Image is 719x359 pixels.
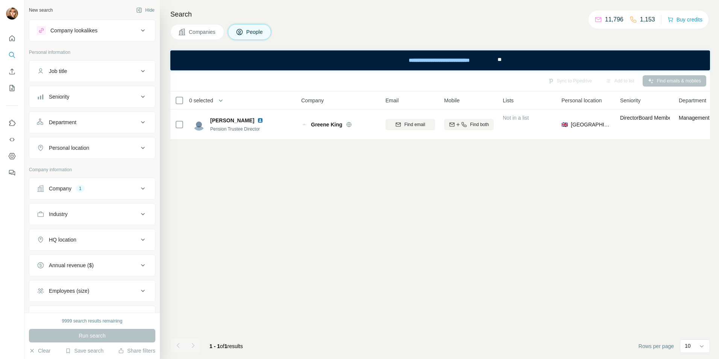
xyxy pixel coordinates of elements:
button: Enrich CSV [6,65,18,78]
button: Save search [65,347,103,354]
div: Company [49,185,71,192]
button: Company1 [29,179,155,198]
iframe: Banner [170,50,710,70]
div: Personal location [49,144,89,152]
span: Personal location [561,97,602,104]
span: Mobile [444,97,460,104]
button: Quick start [6,32,18,45]
img: Logo of Greene King [301,122,307,128]
button: Feedback [6,166,18,179]
span: Director Board Member [620,115,673,121]
button: My lists [6,81,18,95]
span: Rows per page [639,342,674,350]
p: Company information [29,166,155,173]
span: [GEOGRAPHIC_DATA] [571,121,611,128]
button: Company lookalikes [29,21,155,40]
div: 1 [76,185,85,192]
span: Seniority [620,97,640,104]
p: 1,153 [640,15,655,24]
button: Share filters [118,347,155,354]
button: Personal location [29,139,155,157]
button: Job title [29,62,155,80]
span: 0 selected [189,97,213,104]
div: Company lookalikes [50,27,97,34]
button: Dashboard [6,149,18,163]
p: 11,796 [605,15,623,24]
span: Lists [503,97,514,104]
span: 1 [224,343,228,349]
div: Annual revenue ($) [49,262,94,269]
span: results [209,343,243,349]
span: Not in a list [503,115,529,121]
button: Use Surfe API [6,133,18,146]
span: [PERSON_NAME] [210,117,254,124]
button: Clear [29,347,50,354]
span: Find email [404,121,425,128]
span: Companies [189,28,216,36]
button: Industry [29,205,155,223]
span: People [246,28,264,36]
img: LinkedIn logo [257,117,263,123]
span: 1 - 1 [209,343,220,349]
img: Avatar [6,8,18,20]
span: Find both [470,121,489,128]
p: Personal information [29,49,155,56]
button: Buy credits [667,14,702,25]
span: Company [301,97,324,104]
button: Find email [385,119,435,130]
button: HQ location [29,231,155,249]
div: New search [29,7,53,14]
button: Search [6,48,18,62]
span: of [220,343,224,349]
div: Job title [49,67,67,75]
button: Use Surfe on LinkedIn [6,116,18,130]
div: Department [49,119,76,126]
button: Employees (size) [29,282,155,300]
button: Department [29,113,155,131]
div: 9999 search results remaining [62,318,123,324]
button: Annual revenue ($) [29,256,155,274]
span: Department [679,97,706,104]
span: Greene King [311,121,342,128]
h4: Search [170,9,710,20]
div: Industry [49,210,68,218]
span: 🇬🇧 [561,121,568,128]
div: Seniority [49,93,69,100]
button: Find both [444,119,494,130]
p: 10 [685,342,691,350]
span: Pension Trustee Director [210,126,260,132]
img: Avatar [193,119,205,131]
button: Technologies [29,307,155,326]
span: Email [385,97,399,104]
div: Employees (size) [49,287,89,295]
button: Hide [131,5,160,16]
div: HQ location [49,236,76,243]
button: Seniority [29,88,155,106]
